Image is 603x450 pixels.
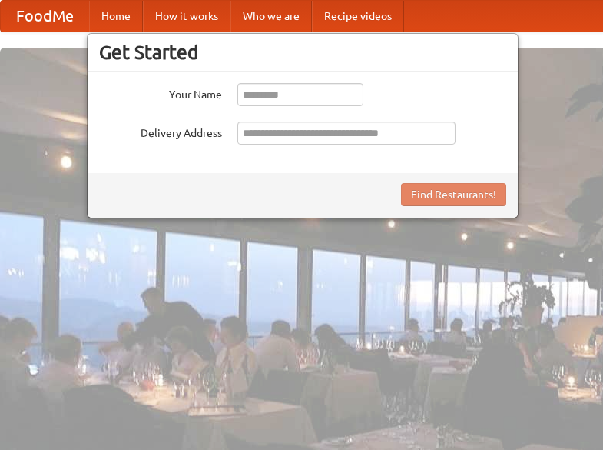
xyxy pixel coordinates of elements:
[312,1,404,32] a: Recipe videos
[143,1,230,32] a: How it works
[1,1,89,32] a: FoodMe
[230,1,312,32] a: Who we are
[99,122,222,141] label: Delivery Address
[99,83,222,102] label: Your Name
[99,41,506,64] h3: Get Started
[401,183,506,206] button: Find Restaurants!
[89,1,143,32] a: Home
